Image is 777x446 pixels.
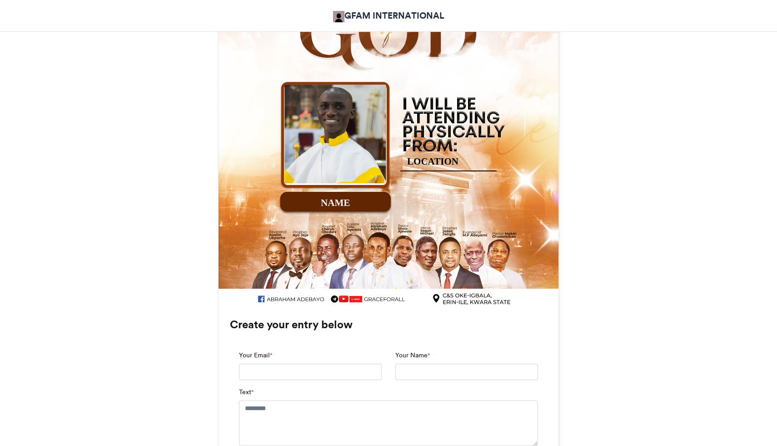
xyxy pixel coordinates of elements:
[333,9,444,22] a: GFAM INTERNATIONAL
[333,11,344,22] img: GFAM INTERNATIONAL
[282,196,389,209] div: NAME
[239,351,272,360] label: Your Email
[395,351,430,360] label: Your Name
[403,155,463,168] div: LOCATION
[230,319,547,330] h3: Create your entry below
[239,387,254,397] label: Text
